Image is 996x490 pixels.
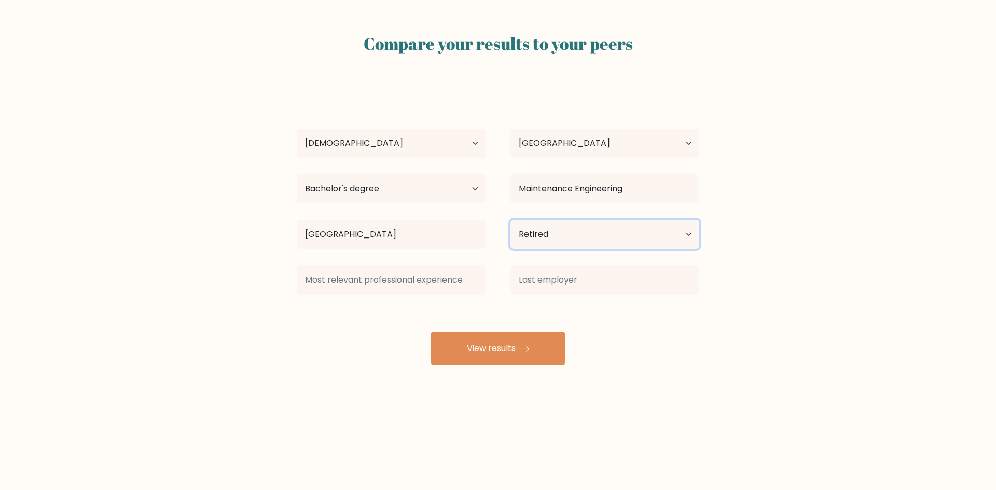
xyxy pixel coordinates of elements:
[431,332,565,365] button: View results
[297,265,486,295] input: Most relevant professional experience
[162,34,834,53] h2: Compare your results to your peers
[510,174,699,203] input: What did you study?
[297,220,486,249] input: Most relevant educational institution
[510,265,699,295] input: Last employer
